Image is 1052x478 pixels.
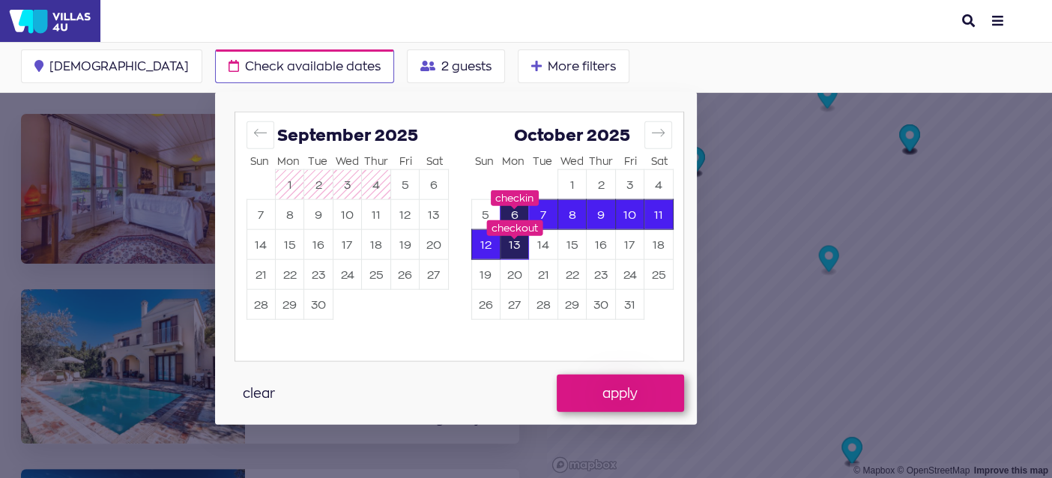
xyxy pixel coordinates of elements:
[529,200,557,229] button: 7
[615,259,644,289] td: Choose Friday, October 24, 2025 as your start date.
[501,199,529,229] td: Selected. Monday, October 6, 2025
[616,290,644,319] button: 31
[245,60,381,72] span: Check available dates
[247,289,275,319] td: Choose Sunday, September 28, 2025 as your start date.
[304,260,332,289] button: 23
[420,259,448,289] td: Choose Saturday, September 27, 2025 as your start date.
[247,260,275,289] button: 21
[420,230,447,259] button: 20
[529,230,557,259] button: 14
[529,260,557,289] button: 21
[391,260,419,289] button: 26
[420,170,447,199] button: 6
[247,290,275,319] button: 28
[333,260,361,289] button: 24
[529,259,557,289] td: Choose Tuesday, October 21, 2025 as your start date.
[616,260,644,289] button: 24
[333,229,361,259] td: Choose Wednesday, September 17, 2025 as your start date.
[587,290,614,319] button: 30
[501,259,529,289] td: Choose Monday, October 20, 2025 as your start date.
[514,124,584,145] span: October
[333,230,361,259] button: 17
[615,199,644,229] td: Choose Friday, October 10, 2025 as your start date.
[587,200,614,229] button: 9
[21,49,202,83] button: [DEMOGRAPHIC_DATA]
[247,259,275,289] td: Choose Sunday, September 21, 2025 as your start date.
[644,169,673,199] td: Choose Saturday, October 4, 2025 as your start date.
[472,290,500,319] button: 26
[215,49,394,83] button: Check available dates
[557,375,684,412] button: apply
[247,121,274,149] button: Move backward to switch to the previous month.
[644,230,672,259] button: 18
[529,289,557,319] td: Choose Tuesday, October 28, 2025 as your start date.
[304,169,333,199] td: Not available. Tuesday, September 2, 2025
[304,230,332,259] button: 16
[644,199,673,229] td: Choose Saturday, October 11, 2025 as your start date.
[644,200,672,229] button: 11
[616,170,644,199] button: 3
[557,199,586,229] td: Choose Wednesday, October 8, 2025 as your start date.
[501,289,529,319] td: Choose Monday, October 27, 2025 as your start date.
[501,290,528,319] button: 27
[501,229,529,259] td: Selected. Monday, October 13, 2025
[362,200,390,229] button: 11
[548,60,616,72] span: More filters
[362,259,390,289] td: Choose Thursday, September 25, 2025 as your start date.
[276,260,303,289] button: 22
[472,260,500,289] button: 19
[362,170,390,199] button: 4
[391,170,419,199] button: 5
[644,260,672,289] button: 25
[615,169,644,199] td: Choose Friday, October 3, 2025 as your start date.
[276,290,303,319] button: 29
[557,259,586,289] td: Choose Wednesday, October 22, 2025 as your start date.
[529,229,557,259] td: Choose Tuesday, October 14, 2025 as your start date.
[557,169,586,199] td: Choose Wednesday, October 1, 2025 as your start date.
[616,200,644,229] button: 10
[587,124,630,145] span: 2025
[529,199,557,229] td: Choose Tuesday, October 7, 2025 as your start date.
[362,230,390,259] button: 18
[362,169,390,199] td: Not available. Thursday, September 4, 2025
[587,199,615,229] td: Choose Thursday, October 9, 2025 as your start date.
[558,290,586,319] button: 29
[644,229,673,259] td: Choose Saturday, October 18, 2025 as your start date.
[304,289,333,319] td: Choose Tuesday, September 30, 2025 as your start date.
[529,290,557,319] button: 28
[472,230,500,259] button: 12
[471,289,500,319] td: Choose Sunday, October 26, 2025 as your start date.
[390,259,419,289] td: Choose Friday, September 26, 2025 as your start date.
[276,170,303,199] button: 1
[501,200,528,229] button: 6
[587,289,615,319] td: Choose Thursday, October 30, 2025 as your start date.
[518,49,629,83] button: More filters
[304,229,333,259] td: Choose Tuesday, September 16, 2025 as your start date.
[276,230,303,259] button: 15
[362,260,390,289] button: 25
[276,289,304,319] td: Choose Monday, September 29, 2025 as your start date.
[362,229,390,259] td: Choose Thursday, September 18, 2025 as your start date.
[333,169,361,199] td: Not available. Wednesday, September 3, 2025
[333,200,361,229] button: 10
[471,259,500,289] td: Choose Sunday, October 19, 2025 as your start date.
[615,229,644,259] td: Choose Friday, October 17, 2025 as your start date.
[276,229,304,259] td: Choose Monday, September 15, 2025 as your start date.
[276,169,304,199] td: Not available. Monday, September 1, 2025
[276,200,303,229] button: 8
[587,169,615,199] td: Choose Thursday, October 2, 2025 as your start date.
[557,289,586,319] td: Choose Wednesday, October 29, 2025 as your start date.
[587,229,615,259] td: Choose Thursday, October 16, 2025 as your start date.
[247,230,275,259] button: 14
[304,170,332,199] button: 2
[304,199,333,229] td: Choose Tuesday, September 9, 2025 as your start date.
[390,199,419,229] td: Choose Friday, September 12, 2025 as your start date.
[333,170,361,199] button: 3
[333,199,361,229] td: Choose Wednesday, September 10, 2025 as your start date.
[501,260,528,289] button: 20
[276,199,304,229] td: Choose Monday, September 8, 2025 as your start date.
[375,124,418,145] span: 2025
[390,169,419,199] td: Choose Friday, September 5, 2025 as your start date.
[558,170,586,199] button: 1
[420,169,448,199] td: Choose Saturday, September 6, 2025 as your start date.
